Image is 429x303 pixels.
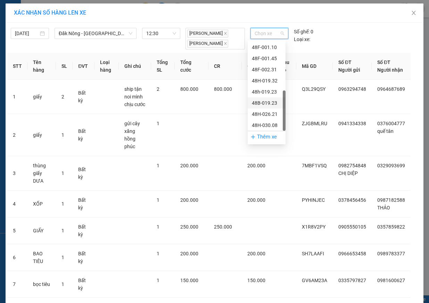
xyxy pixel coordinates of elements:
[61,132,64,138] span: 1
[302,278,327,283] span: GV6AM23A
[56,53,73,80] th: SL
[61,228,64,233] span: 1
[252,121,281,129] div: 48H-030.08
[7,244,27,271] td: 6
[157,278,159,283] span: 1
[94,53,119,80] th: Loại hàng
[61,281,64,287] span: 1
[411,10,416,16] span: close
[61,201,64,207] span: 1
[252,66,281,73] div: 48F-002.31
[377,121,405,126] span: 0376004777
[248,86,286,97] div: 48h-019.23
[247,278,265,283] span: 150.000
[180,197,198,203] span: 200.000
[37,50,201,74] h1: Giao dọc đường
[157,86,159,92] span: 2
[119,53,151,80] th: Ghi chú
[15,30,39,37] input: 13/10/2025
[242,53,275,80] th: CC
[247,163,265,168] span: 200.000
[302,121,327,126] span: ZJGBMLRU
[377,163,405,168] span: 0329093699
[252,99,281,107] div: 48B-019.23
[377,128,394,134] span: quế tân
[248,120,286,131] div: 48H-030.08
[61,170,64,176] span: 1
[302,197,325,203] span: PYHINJEC
[27,53,56,80] th: Tên hàng
[338,59,352,65] span: Số ĐT
[377,86,405,92] span: 0964687689
[73,244,94,271] td: Bất kỳ
[302,86,325,92] span: Q3L29QSY
[252,43,281,51] div: 48F-001.10
[157,251,159,256] span: 1
[129,31,133,35] span: down
[252,55,281,62] div: 48F-001.45
[338,170,358,176] span: CHỊ DIỆP
[180,224,198,230] span: 250.000
[338,278,366,283] span: 0335797827
[27,217,56,244] td: GIẤY
[157,121,159,126] span: 1
[252,110,281,118] div: 48H-026.21
[27,191,56,217] td: XỐP
[28,6,63,48] b: Nhà xe Thiên Trung
[208,53,242,80] th: CR
[180,163,198,168] span: 200.000
[252,77,281,85] div: 48H-019.32
[14,9,86,16] span: XÁC NHẬN SỐ HÀNG LÊN XE
[248,75,286,86] div: 48H-019.32
[338,197,366,203] span: 0378456456
[338,224,366,230] span: 0905550105
[224,42,227,45] span: close
[377,205,390,210] span: THẢO
[248,42,286,53] div: 48F-001.10
[255,28,284,39] span: Chọn xe
[7,271,27,298] td: 7
[302,251,324,256] span: SH7LAAFI
[175,53,208,80] th: Tổng cước
[377,224,405,230] span: 0357859822
[294,28,313,35] div: 0
[7,191,27,217] td: 4
[27,80,56,114] td: giấy
[73,191,94,217] td: Bất kỳ
[377,67,403,73] span: Người nhận
[338,251,366,256] span: 0966653458
[27,114,56,156] td: giấy
[248,64,286,75] div: 48F-002.31
[338,86,366,92] span: 0963294748
[7,156,27,191] td: 3
[338,67,360,73] span: Người gửi
[180,251,198,256] span: 200.000
[338,121,366,126] span: 0941334338
[377,278,405,283] span: 0981600627
[61,94,64,99] span: 2
[294,28,310,35] span: Số ghế:
[124,86,145,107] span: ship tận noi mình chịu cước
[7,80,27,114] td: 1
[7,114,27,156] td: 2
[377,251,405,256] span: 0989783377
[73,156,94,191] td: Bất kỳ
[59,28,132,39] span: Đăk Nông - Hà Nội
[252,88,281,96] div: 48h-019.23
[73,217,94,244] td: Bất kỳ
[4,50,56,61] h2: V495C5AJ
[7,53,27,80] th: STT
[338,163,366,168] span: 0982754848
[73,53,94,80] th: ĐVT
[73,80,94,114] td: Bất kỳ
[302,224,325,230] span: X1R8V2PY
[27,156,56,191] td: thùng giấy DƯA
[247,197,265,203] span: 200.000
[250,134,256,139] span: plus
[296,53,333,80] th: Mã GD
[247,251,265,256] span: 200.000
[27,244,56,271] td: BAO TIÊU
[224,32,227,35] span: close
[275,53,296,80] th: Thu hộ
[214,86,232,92] span: 800.000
